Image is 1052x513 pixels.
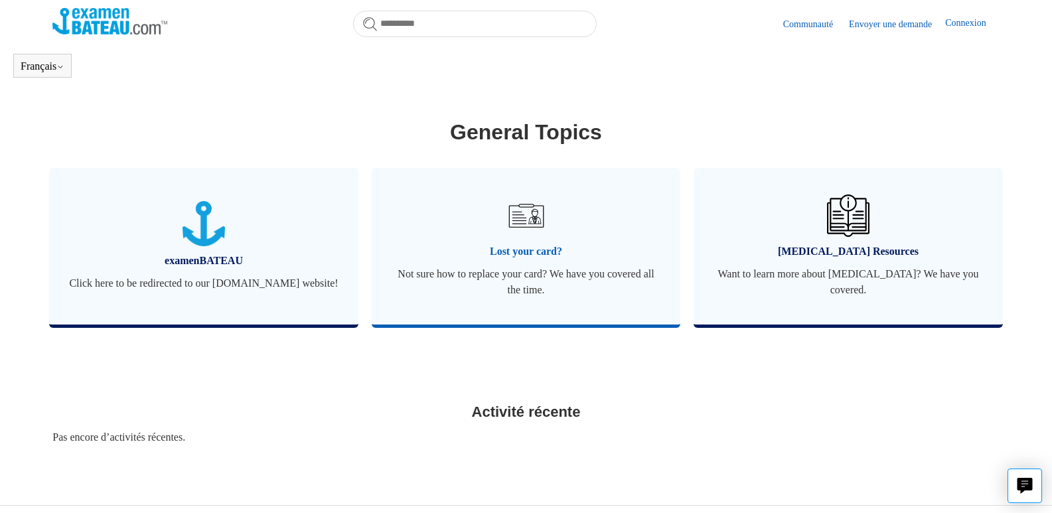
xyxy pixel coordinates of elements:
[502,192,549,239] img: 01JRG6G4NA4NJ1BVG8MJM761YH
[52,429,1000,445] div: Pas encore d’activités récentes.
[849,17,945,31] a: Envoyer une demande
[945,16,999,32] a: Connexion
[372,168,681,325] a: Lost your card? Not sure how to replace your card? We have you covered all the time.
[69,253,338,269] span: examenBATEAU
[694,168,1003,325] a: [MEDICAL_DATA] Resources Want to learn more about [MEDICAL_DATA]? We have you covered.
[783,17,846,31] a: Communauté
[52,401,1000,423] h2: Activité récente
[353,11,597,37] input: Search
[827,194,869,237] img: 01JHREV2E6NG3DHE8VTG8QH796
[49,168,358,325] a: examenBATEAU Click here to be redirected to our [DOMAIN_NAME] website!
[392,266,661,298] span: Not sure how to replace your card? We have you covered all the time.
[714,266,983,298] span: Want to learn more about [MEDICAL_DATA]? We have you covered.
[1008,469,1042,503] button: Live chat
[52,8,167,35] img: Page d’accueil du Centre d’aide Examen Bateau
[183,201,225,247] img: 01JTNN85WSQ5FQ6HNXPDSZ7SRA
[21,60,64,72] button: Français
[392,244,661,259] span: Lost your card?
[52,116,1000,148] h1: General Topics
[714,244,983,259] span: [MEDICAL_DATA] Resources
[69,275,338,291] span: Click here to be redirected to our [DOMAIN_NAME] website!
